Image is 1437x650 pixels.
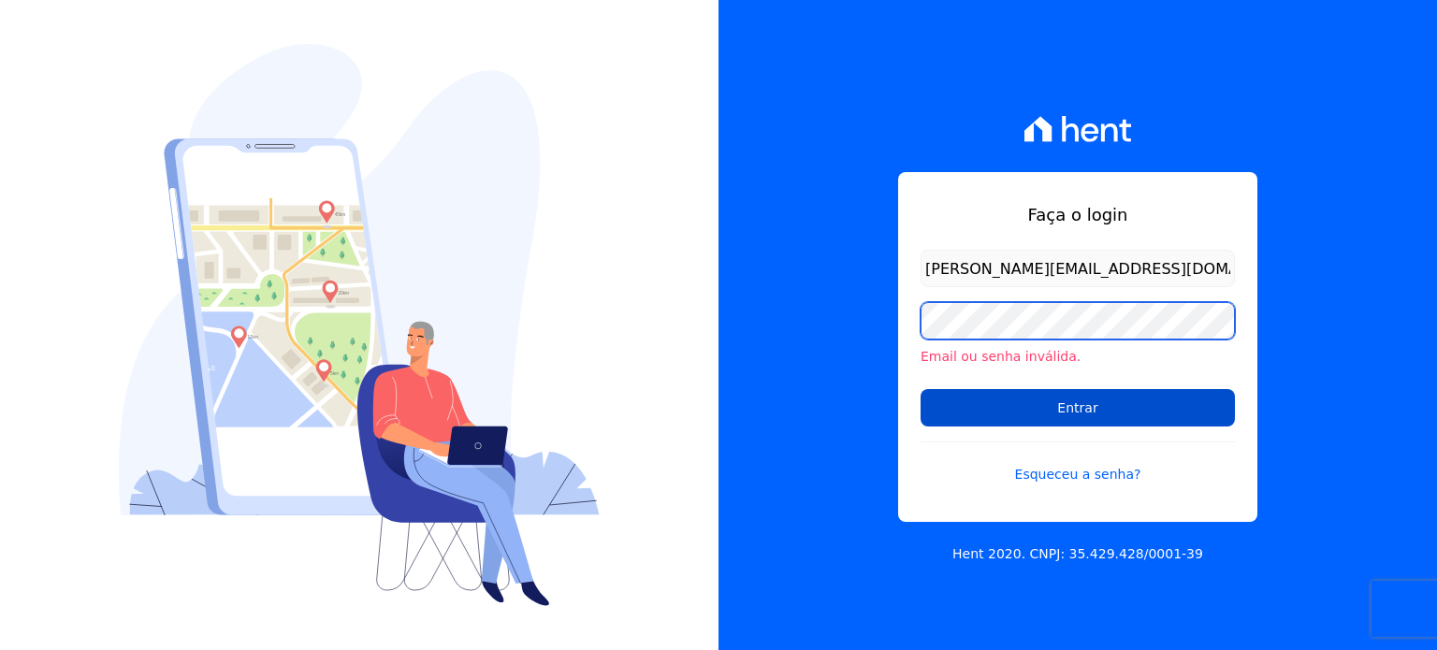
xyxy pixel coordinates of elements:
input: Entrar [921,389,1235,426]
h1: Faça o login [921,202,1235,227]
img: Login [119,44,600,606]
li: Email ou senha inválida. [921,347,1235,367]
a: Esqueceu a senha? [921,441,1235,484]
p: Hent 2020. CNPJ: 35.429.428/0001-39 [952,544,1203,564]
input: Email [921,250,1235,287]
